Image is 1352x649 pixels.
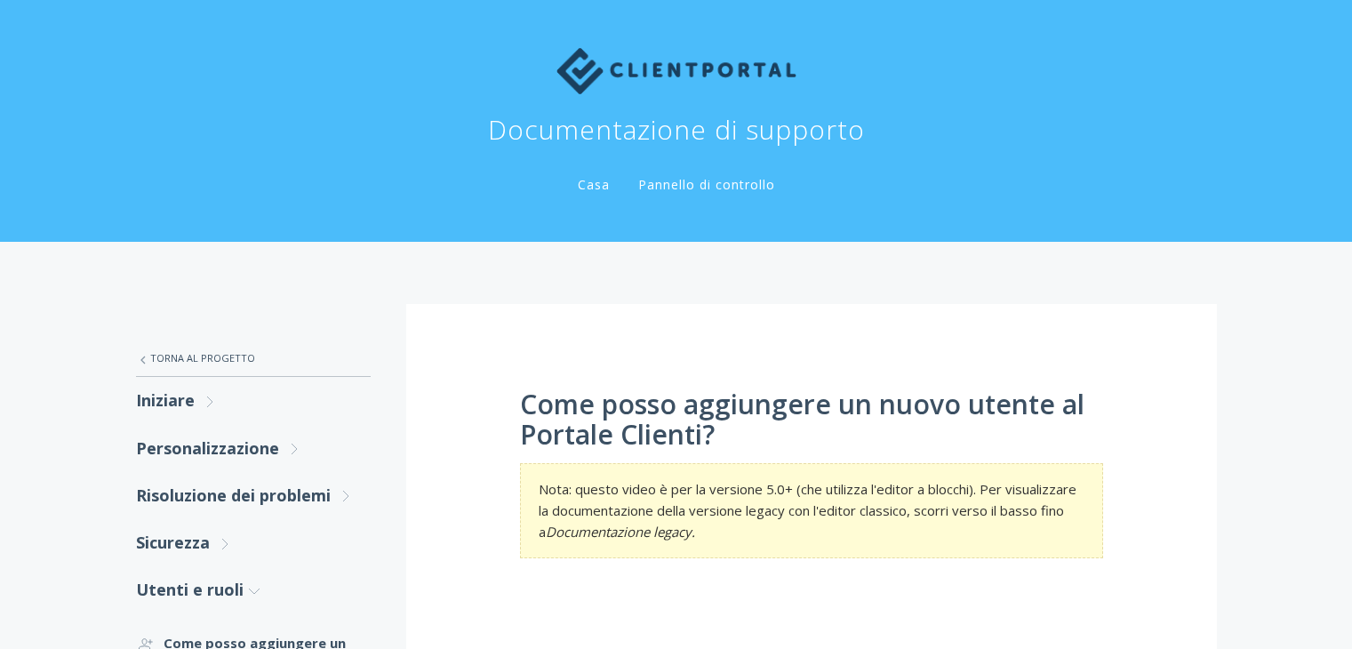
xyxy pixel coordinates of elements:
[136,579,244,600] font: Utenti e ruoli
[578,176,610,193] font: Casa
[520,386,1084,453] font: Come posso aggiungere un nuovo utente al Portale Clienti?
[150,351,255,365] font: Torna al progetto
[136,340,371,377] a: Torna al progetto
[136,377,371,424] a: Iniziare
[136,472,371,519] a: Risoluzione dei problemi
[638,176,775,193] font: Pannello di controllo
[574,176,613,193] a: Casa
[136,519,371,566] a: Sicurezza
[488,111,865,148] font: Documentazione di supporto
[136,425,371,472] a: Personalizzazione
[635,176,779,193] a: Pannello di controllo
[136,485,331,506] font: Risoluzione dei problemi
[546,523,695,541] font: Documentazione legacy.
[136,532,210,553] font: Sicurezza
[539,480,1076,541] font: Nota: questo video è per la versione 5.0+ (che utilizza l'editor a blocchi). Per visualizzare la ...
[136,389,195,411] font: Iniziare
[136,566,371,613] a: Utenti e ruoli
[136,437,279,459] font: Personalizzazione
